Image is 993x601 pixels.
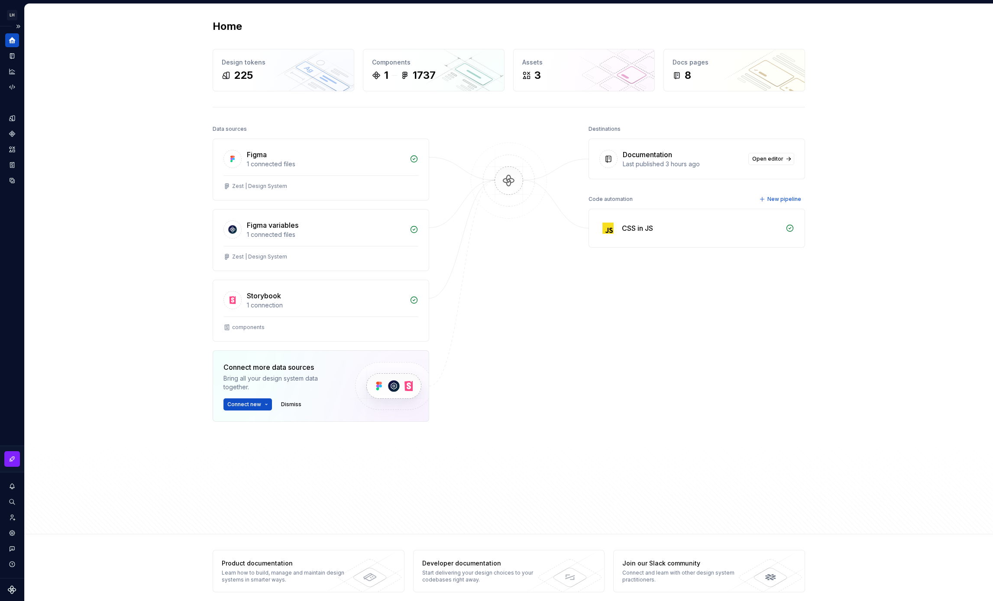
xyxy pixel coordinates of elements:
a: Settings [5,526,19,540]
button: Contact support [5,542,19,556]
a: Documentation [5,49,19,63]
a: Assets [5,142,19,156]
div: LH [7,10,17,20]
a: Design tokens [5,111,19,125]
a: Join our Slack communityConnect and learn with other design system practitioners. [613,550,805,592]
a: Code automation [5,80,19,94]
div: Product documentation [222,559,348,568]
a: Components [5,127,19,141]
a: Developer documentationStart delivering your design choices to your codebases right away. [413,550,605,592]
button: Expand sidebar [12,20,24,32]
div: Learn how to build, manage and maintain design systems in smarter ways. [222,569,348,583]
button: Notifications [5,479,19,493]
h2: Home [213,19,242,33]
button: LH [2,6,23,24]
a: Components11737 [363,49,505,91]
a: Storybook1 connectioncomponents [213,280,429,342]
div: Data sources [213,123,247,135]
div: 1 connected files [247,230,404,239]
div: Developer documentation [422,559,548,568]
div: Components [372,58,495,67]
div: Docs pages [673,58,796,67]
div: 1 connected files [247,160,404,168]
a: Docs pages8 [663,49,805,91]
div: Code automation [589,193,633,205]
div: Design tokens [222,58,345,67]
div: 1 [384,68,388,82]
div: 8 [685,68,691,82]
div: Documentation [623,149,672,160]
button: Search ⌘K [5,495,19,509]
div: Zest | Design System [232,183,287,190]
span: New pipeline [767,196,801,203]
a: Data sources [5,174,19,187]
div: 1 connection [247,301,404,310]
div: Start delivering your design choices to your codebases right away. [422,569,548,583]
a: Design tokens225 [213,49,354,91]
div: Connect and learn with other design system practitioners. [622,569,748,583]
div: Bring all your design system data together. [223,374,340,391]
div: CSS in JS [622,223,653,233]
a: Open editor [748,153,794,165]
a: Invite team [5,511,19,524]
button: New pipeline [757,193,805,205]
div: Figma [247,149,267,160]
div: components [232,324,265,331]
div: Storybook [247,291,281,301]
a: Storybook stories [5,158,19,172]
button: Connect new [223,398,272,410]
div: Zest | Design System [232,253,287,260]
div: Assets [522,58,646,67]
a: Home [5,33,19,47]
span: Open editor [752,155,783,162]
div: 3 [534,68,541,82]
a: Assets3 [513,49,655,91]
button: Dismiss [277,398,305,410]
div: 1737 [413,68,436,82]
div: Destinations [589,123,621,135]
div: Figma variables [247,220,298,230]
div: Last published 3 hours ago [623,160,743,168]
svg: Supernova Logo [8,585,16,594]
div: 225 [234,68,253,82]
a: Figma variables1 connected filesZest | Design System [213,209,429,271]
a: Analytics [5,65,19,78]
a: Figma1 connected filesZest | Design System [213,139,429,200]
a: Product documentationLearn how to build, manage and maintain design systems in smarter ways. [213,550,404,592]
div: Join our Slack community [622,559,748,568]
div: Connect more data sources [223,362,340,372]
span: Connect new [227,401,261,408]
span: Dismiss [281,401,301,408]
